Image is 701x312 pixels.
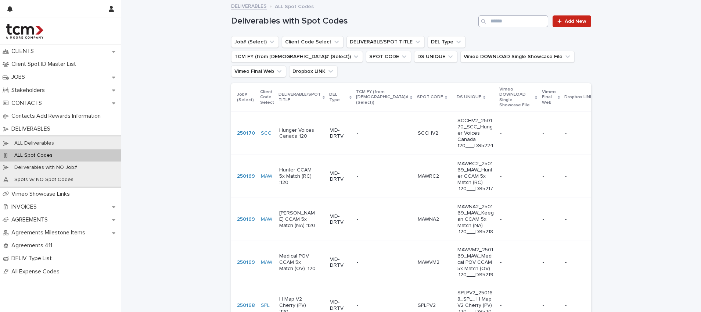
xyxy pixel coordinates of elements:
[6,24,43,39] img: 4hMmSqQkux38exxPVZHQ
[279,127,316,140] p: Hunger Voices Canada 120
[8,229,91,236] p: Agreements Milestone Items
[231,16,475,26] h1: Deliverables with Spot Codes
[237,302,255,309] a: 250168
[418,215,441,223] p: MAWNA2
[231,198,614,241] tr: 250169 MAW [PERSON_NAME] CCAM 5x Match (NA) :120VID-DRTV-MAWNA2MAWNA2 MAWNA2_250169_MAW_Keegan CC...
[8,216,54,223] p: AGREEMENTS
[543,301,546,309] p: -
[500,258,503,266] p: -
[278,91,321,104] p: DELIVERABLE/SPOT TITLE
[8,48,40,55] p: CLIENTS
[356,88,408,107] p: TCM FY (from [DEMOGRAPHIC_DATA]# (Select))
[553,15,591,27] a: Add New
[329,91,348,104] p: DEL Type
[231,51,363,63] button: TCM FY (from Job# (Select))
[357,302,393,309] p: -
[457,204,494,235] p: MAWNA2_250169_MAW_Keegan CCAM 5x Match (NA) :120___DS5218
[260,88,274,107] p: Client Code Select
[279,210,316,228] p: [PERSON_NAME] CCAM 5x Match (NA) :120
[8,61,82,68] p: Client Spot ID Master List
[543,258,546,266] p: -
[237,259,255,266] a: 250169
[357,216,393,223] p: -
[500,215,503,223] p: -
[460,51,575,63] button: Vimeo DOWNLOAD Single Showcase File
[8,242,58,249] p: Agreements 411
[457,93,481,101] p: DS UNIQUE
[346,36,425,48] button: DELIVERABLE/SPOT TITLE
[565,19,586,24] span: Add New
[565,301,568,309] p: -
[231,65,286,77] button: Vimeo Final Web
[357,259,393,266] p: -
[565,129,568,136] p: -
[8,125,56,132] p: DELIVERABLES
[289,65,338,77] button: Dropbox LINK
[279,253,316,272] p: Medical POV CCAM 5x Match (OV) :120
[330,299,351,312] p: VID-DRTV
[8,203,43,210] p: INVOICES
[418,172,441,180] p: MAWRC2
[275,2,314,10] p: ALL Spot Codes
[8,87,51,94] p: Stakeholders
[8,140,60,146] p: ALL Deliverables
[366,51,411,63] button: SPOT CODE
[500,172,503,180] p: -
[8,113,107,120] p: Contacts Add Rewards Information
[231,155,614,198] tr: 250169 MAW Hunter CCAM 5x Match (RC) :120VID-DRTV-MAWRC2MAWRC2 MAWRC2_250169_MAW_Hunter CCAM 5x M...
[565,172,568,180] p: -
[565,258,568,266] p: -
[330,256,351,269] p: VID-DRTV
[261,216,272,223] a: MAW
[231,1,267,10] a: DELIVERABLES
[237,216,255,223] a: 250169
[500,301,503,309] p: -
[8,164,83,171] p: Deliverables with NO Job#
[418,301,437,309] p: SPLPV2
[261,130,272,136] a: SCC
[543,129,546,136] p: -
[543,215,546,223] p: -
[237,91,256,104] p: Job# (Select)
[8,191,76,198] p: Vimeo Showcase Links
[417,93,443,101] p: SPOT CODE
[261,259,272,266] a: MAW
[8,177,79,183] p: Spots w/ NO Spot Codes
[261,173,272,180] a: MAW
[330,127,351,140] p: VID-DRTV
[8,100,48,107] p: CONTACTS
[8,268,65,275] p: All Expense Codes
[542,88,556,107] p: Vimeo Final Web
[261,302,270,309] a: SPL
[330,170,351,183] p: VID-DRTV
[499,85,533,110] p: Vimeo DOWNLOAD Single Showcase File
[237,173,255,180] a: 250169
[564,93,593,101] p: Dropbox LINK
[565,215,568,223] p: -
[457,161,494,192] p: MAWRC2_250169_MAW_Hunter CCAM 5x Match (RC) :120___DS5217
[500,129,503,136] p: -
[282,36,344,48] button: Client Code Select
[357,130,393,136] p: -
[231,241,614,284] tr: 250169 MAW Medical POV CCAM 5x Match (OV) :120VID-DRTV-MAWVM2MAWVM2 MAWVM2_250169_MAW_Medical POV...
[543,172,546,180] p: -
[8,74,31,81] p: JOBS
[237,130,255,136] a: 250170
[478,15,548,27] input: Search
[330,213,351,226] p: VID-DRTV
[231,112,614,155] tr: 250170 SCC Hunger Voices Canada 120VID-DRTV-SCCHV2SCCHV2 SCCHV2_250170_SCC_Hunger Voices Canada 1...
[457,247,494,278] p: MAWVM2_250169_MAW_Medical POV CCAM 5x Match (OV) :120___DS5219
[457,118,494,149] p: SCCHV2_250170_SCC_Hunger Voices Canada 120___DS5224
[428,36,465,48] button: DEL Type
[8,152,58,159] p: ALL Spot Codes
[279,167,316,185] p: Hunter CCAM 5x Match (RC) :120
[414,51,457,63] button: DS UNIQUE
[418,129,440,136] p: SCCHV2
[231,36,279,48] button: Job# (Select)
[418,258,441,266] p: MAWVM2
[8,255,58,262] p: DELIV Type List
[357,173,393,180] p: -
